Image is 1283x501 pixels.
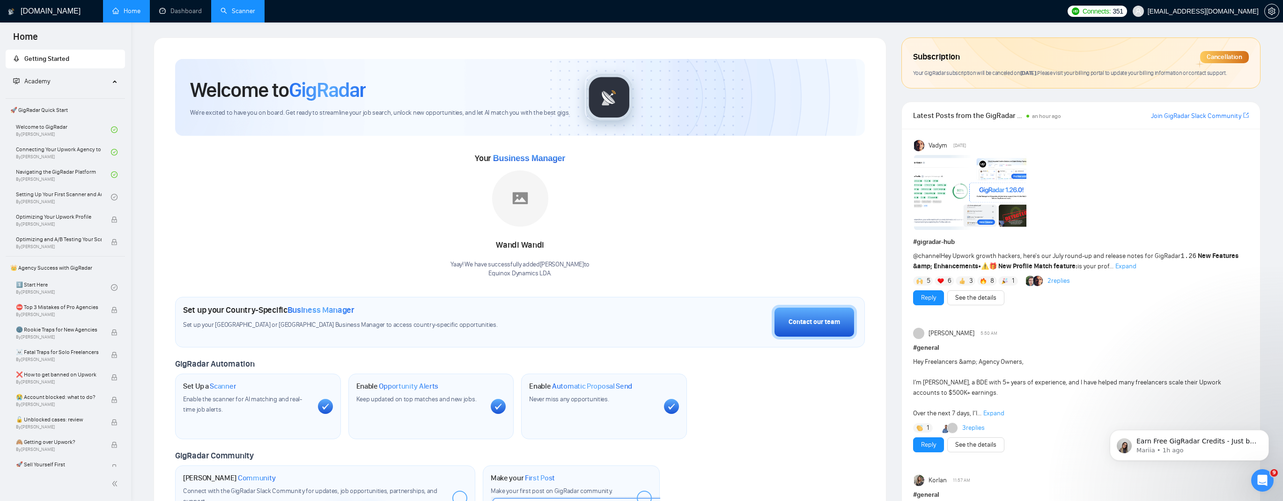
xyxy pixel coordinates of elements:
[921,293,936,303] a: Reply
[16,379,102,385] span: By [PERSON_NAME]
[1026,276,1036,286] img: Alex B
[1264,4,1279,19] button: setting
[552,382,632,391] span: Automatic Proposal Send
[183,382,236,391] h1: Set Up a
[356,395,477,403] span: Keep updated on top matches and new jobs.
[6,50,125,68] li: Getting Started
[238,473,276,483] span: Community
[183,321,588,330] span: Set up your [GEOGRAPHIC_DATA] or [GEOGRAPHIC_DATA] Business Manager to access country-specific op...
[16,357,102,362] span: By [PERSON_NAME]
[450,237,590,253] div: Wandi Wandi
[913,437,944,452] button: Reply
[916,425,923,431] img: 👏
[493,154,565,163] span: Business Manager
[914,155,1026,230] img: F09AC4U7ATU-image.png
[955,293,996,303] a: See the details
[586,74,633,121] img: gigradar-logo.png
[1002,278,1008,284] img: 🎉
[111,352,118,358] span: lock
[111,374,118,381] span: lock
[914,475,925,486] img: Korlan
[111,149,118,155] span: check-circle
[990,276,994,286] span: 8
[289,77,366,103] span: GigRadar
[1083,6,1111,16] span: Connects:
[190,77,366,103] h1: Welcome to
[111,479,121,488] span: double-left
[937,278,944,284] img: ❤️
[16,235,102,244] span: Optimizing and A/B Testing Your Scanner for Better Results
[953,141,966,150] span: [DATE]
[1096,410,1283,476] iframe: Intercom notifications message
[8,4,15,19] img: logo
[913,49,959,65] span: Subscription
[16,119,111,140] a: Welcome to GigRadarBy[PERSON_NAME]
[927,423,929,433] span: 1
[183,473,276,483] h1: [PERSON_NAME]
[789,317,840,327] div: Contact our team
[913,290,944,305] button: Reply
[529,395,609,403] span: Never miss any opportunities.
[221,7,255,15] a: searchScanner
[7,101,124,119] span: 🚀 GigRadar Quick Start
[989,262,997,270] span: 🎁
[921,440,936,450] a: Reply
[16,142,111,162] a: Connecting Your Upwork Agency to GigRadarBy[PERSON_NAME]
[111,239,118,245] span: lock
[491,487,612,495] span: Make your first post on GigRadar community.
[1200,51,1249,63] div: Cancellation
[962,423,985,433] a: 3replies
[529,382,632,391] h1: Enable
[913,490,1249,500] h1: # general
[916,278,923,284] img: 🙌
[7,258,124,277] span: 👑 Agency Success with GigRadar
[981,329,997,338] span: 5:50 AM
[1243,111,1249,120] a: export
[111,194,118,200] span: check-circle
[913,252,941,260] span: @channel
[111,464,118,471] span: lock
[1180,252,1196,260] code: 1.26
[914,140,925,151] img: Vadym
[16,437,102,447] span: 🙈 Getting over Upwork?
[16,187,111,207] a: Setting Up Your First Scanner and Auto-BidderBy[PERSON_NAME]
[1113,6,1123,16] span: 351
[927,276,930,286] span: 5
[16,424,102,430] span: By [PERSON_NAME]
[475,153,565,163] span: Your
[1270,469,1278,477] span: 9
[24,55,69,63] span: Getting Started
[1032,113,1061,119] span: an hour ago
[929,475,947,486] span: Korlan
[16,164,111,185] a: Navigating the GigRadar PlatformBy[PERSON_NAME]
[913,237,1249,247] h1: # gigradar-hub
[111,442,118,448] span: lock
[16,312,102,317] span: By [PERSON_NAME]
[929,140,947,151] span: Vadym
[1013,69,1037,76] span: on
[111,307,118,313] span: lock
[13,78,20,84] span: fund-projection-screen
[16,302,102,312] span: ⛔ Top 3 Mistakes of Pro Agencies
[772,305,857,339] button: Contact our team
[288,305,354,315] span: Business Manager
[525,473,555,483] span: First Post
[1265,7,1279,15] span: setting
[16,402,102,407] span: By [PERSON_NAME]
[16,221,102,227] span: By [PERSON_NAME]
[959,278,966,284] img: 👍
[1243,111,1249,119] span: export
[983,409,1004,417] span: Expand
[948,276,951,286] span: 6
[175,359,254,369] span: GigRadar Automation
[111,397,118,403] span: lock
[998,262,1077,270] strong: New Profile Match feature:
[1251,469,1274,492] iframe: Intercom live chat
[16,325,102,334] span: 🌚 Rookie Traps for New Agencies
[1047,276,1070,286] a: 2replies
[159,7,202,15] a: dashboardDashboard
[913,252,1239,270] span: Hey Upwork growth hackers, here's our July round-up and release notes for GigRadar • is your prof...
